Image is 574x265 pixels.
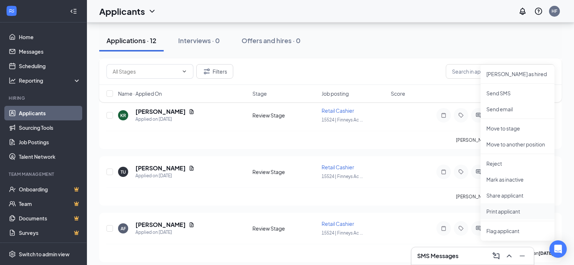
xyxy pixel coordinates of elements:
[121,225,126,232] div: AF
[19,59,81,73] a: Scheduling
[19,106,81,120] a: Applicants
[457,112,465,118] svg: Tag
[439,112,448,118] svg: Note
[99,5,145,17] h1: Applicants
[518,252,527,260] svg: Minimize
[252,168,317,175] div: Review Stage
[19,250,70,258] div: Switch to admin view
[135,108,186,116] h5: [PERSON_NAME]
[505,252,514,260] svg: ChevronUp
[322,107,354,114] span: Retail Cashier
[202,67,211,76] svg: Filter
[19,44,81,59] a: Messages
[19,30,81,44] a: Home
[19,182,81,196] a: OnboardingCrown
[106,36,156,45] div: Applications · 12
[518,7,527,16] svg: Notifications
[391,90,405,97] span: Score
[8,7,15,15] svg: WorkstreamLogo
[148,7,156,16] svg: ChevronDown
[322,164,354,170] span: Retail Cashier
[189,109,194,115] svg: Document
[539,250,553,256] b: [DATE]
[252,225,317,232] div: Review Stage
[549,240,567,258] div: Open Intercom Messenger
[417,252,458,260] h3: SMS Messages
[19,77,81,84] div: Reporting
[189,165,194,171] svg: Document
[19,135,81,149] a: Job Postings
[456,194,554,200] p: [PERSON_NAME] has applied more than .
[135,164,186,172] h5: [PERSON_NAME]
[516,250,528,262] button: Minimize
[9,250,16,258] svg: Settings
[19,149,81,164] a: Talent Network
[322,174,363,179] span: 15524 | Finneys Ac ...
[113,67,179,75] input: All Stages
[252,90,267,97] span: Stage
[322,230,363,236] span: 15524 | Finneys Ac ...
[135,229,194,236] div: Applied on [DATE]
[503,250,515,262] button: ChevronUp
[457,169,465,175] svg: Tag
[19,120,81,135] a: Sourcing Tools
[196,64,233,79] button: Filter Filters
[492,252,500,260] svg: ComposeMessage
[19,196,81,211] a: TeamCrown
[322,90,349,97] span: Job posting
[120,112,126,119] div: KR
[9,77,16,84] svg: Analysis
[439,169,448,175] svg: Note
[9,95,79,101] div: Hiring
[490,250,502,262] button: ComposeMessage
[474,169,483,175] svg: ActiveChat
[135,221,186,229] h5: [PERSON_NAME]
[322,117,363,123] span: 15524 | Finneys Ac ...
[70,8,77,15] svg: Collapse
[457,225,465,231] svg: Tag
[439,225,448,231] svg: Note
[474,112,483,118] svg: ActiveChat
[242,36,301,45] div: Offers and hires · 0
[189,222,194,228] svg: Document
[456,137,554,143] p: [PERSON_NAME] has applied more than .
[19,211,81,225] a: DocumentsCrown
[178,36,220,45] div: Interviews · 0
[121,169,126,175] div: TU
[534,7,543,16] svg: QuestionInfo
[474,225,483,231] svg: ActiveChat
[322,220,354,227] span: Retail Cashier
[118,90,162,97] span: Name · Applied On
[135,172,194,179] div: Applied on [DATE]
[252,112,317,119] div: Review Stage
[552,8,557,14] div: HF
[9,171,79,177] div: Team Management
[181,69,187,74] svg: ChevronDown
[446,64,554,79] input: Search in applications
[135,116,194,123] div: Applied on [DATE]
[19,225,81,240] a: SurveysCrown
